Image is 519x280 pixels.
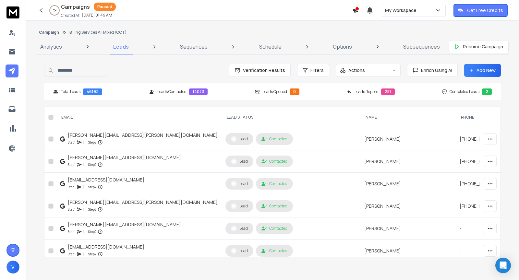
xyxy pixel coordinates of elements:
div: 2 [482,88,492,95]
h1: Campaigns [61,3,90,11]
p: | [83,206,84,213]
p: Analytics [40,43,62,51]
div: [PERSON_NAME][EMAIL_ADDRESS][PERSON_NAME][DOMAIN_NAME] [68,199,218,205]
p: Actions [348,67,365,74]
td: [PHONE_NUMBER] [456,173,504,195]
span: Enrich Using AI [418,67,452,74]
div: [PERSON_NAME][EMAIL_ADDRESS][DOMAIN_NAME] [68,221,181,228]
p: Subsequences [403,43,440,51]
p: Step 1 [68,228,76,235]
button: Campaign [39,30,59,35]
div: Paused [94,3,116,11]
div: 0 [290,88,299,95]
p: Leads Opened [262,89,287,94]
p: Step 1 [68,206,76,213]
p: 0 % [53,8,56,12]
button: V [6,261,19,274]
div: Contacted [261,181,287,186]
td: [PHONE_NUMBER] [456,195,504,217]
div: Lead [231,203,248,209]
div: 46192 [83,88,102,95]
div: Lead [231,248,248,254]
p: | [83,139,84,146]
p: Leads [113,43,129,51]
button: Resume Campaign [449,40,509,53]
button: Add New [464,64,501,77]
span: Verification Results [240,67,285,74]
p: Completed Leads [450,89,479,94]
p: Schedule [259,43,282,51]
p: Billing Services All Mixed (OCT) [69,30,127,35]
td: [PERSON_NAME] [360,195,456,217]
p: Step 1 [68,139,76,146]
button: Get Free Credits [453,4,508,17]
p: | [83,251,84,257]
p: | [83,161,84,168]
p: Total Leads [61,89,80,94]
td: [PERSON_NAME] [360,217,456,240]
span: Filters [310,67,324,74]
a: Sequences [176,39,211,54]
p: Step 2 [88,206,96,213]
a: Leads [109,39,133,54]
div: Open Intercom Messenger [495,258,511,273]
a: Options [329,39,356,54]
p: Step 2 [88,184,96,190]
td: [PERSON_NAME] [360,240,456,262]
div: [EMAIL_ADDRESS][DOMAIN_NAME] [68,177,144,183]
p: Step 2 [88,139,96,146]
div: 14073 [189,88,208,95]
div: 251 [381,88,395,95]
div: Lead [231,136,248,142]
div: [PERSON_NAME][EMAIL_ADDRESS][DOMAIN_NAME] [68,154,181,161]
button: Verification Results [229,64,291,77]
p: [DATE] 01:49 AM [82,13,112,18]
td: [PHONE_NUMBER] [456,128,504,150]
p: Leads Replied [355,89,379,94]
p: Options [333,43,352,51]
p: Step 2 [88,251,96,257]
th: EMAIL [56,107,222,128]
div: [PERSON_NAME][EMAIL_ADDRESS][PERSON_NAME][DOMAIN_NAME] [68,132,218,138]
div: Lead [231,226,248,231]
p: | [83,228,84,235]
div: Contacted [261,136,287,142]
div: Contacted [261,226,287,231]
th: LEAD STATUS [222,107,360,128]
a: Subsequences [399,39,444,54]
td: [PERSON_NAME] [360,128,456,150]
p: Step 1 [68,251,76,257]
div: Lead [231,181,248,187]
div: Contacted [261,248,287,253]
th: Phone [456,107,504,128]
p: Step 2 [88,161,96,168]
td: - [456,240,504,262]
p: Step 1 [68,161,76,168]
td: [PHONE_NUMBER] [456,150,504,173]
p: Step 2 [88,228,96,235]
td: - [456,217,504,240]
p: My Workspace [385,7,419,14]
a: Analytics [36,39,66,54]
p: | [83,184,84,190]
div: Contacted [261,159,287,164]
div: [EMAIL_ADDRESS][DOMAIN_NAME] [68,244,144,250]
p: Created At: [61,13,80,18]
th: NAME [360,107,456,128]
button: Enrich Using AI [407,64,458,77]
div: Lead [231,158,248,164]
p: Sequences [180,43,208,51]
p: Leads Contacted [157,89,187,94]
p: Step 1 [68,184,76,190]
td: [PERSON_NAME] [360,173,456,195]
div: Contacted [261,204,287,209]
td: [PERSON_NAME] [360,150,456,173]
button: Filters [297,64,329,77]
a: Schedule [255,39,285,54]
p: Get Free Credits [467,7,503,14]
